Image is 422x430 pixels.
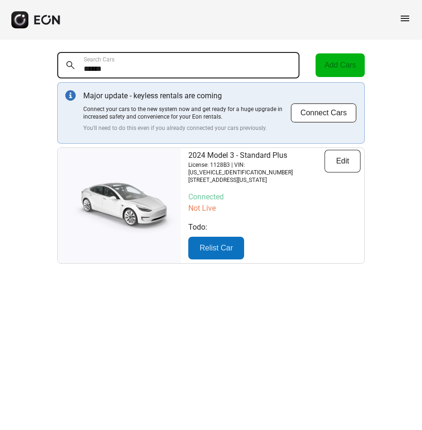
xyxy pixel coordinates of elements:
[83,90,290,102] p: Major update - keyless rentals are coming
[58,175,181,236] img: car
[83,124,290,132] p: You'll need to do this even if you already connected your cars previously.
[65,90,76,101] img: info
[188,237,244,259] button: Relist Car
[84,56,114,63] label: Search Cars
[290,103,357,123] button: Connect Cars
[83,105,290,120] p: Connect your cars to the new system now and get ready for a huge upgrade in increased safety and ...
[188,203,360,214] p: Not Live
[188,222,360,233] p: Todo:
[188,176,325,184] p: [STREET_ADDRESS][US_STATE]
[325,150,360,172] button: Edit
[399,13,411,24] span: menu
[188,150,325,161] p: 2024 Model 3 - Standard Plus
[188,161,325,176] p: License: 1128B3 | VIN: [US_VEHICLE_IDENTIFICATION_NUMBER]
[188,191,360,203] p: Connected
